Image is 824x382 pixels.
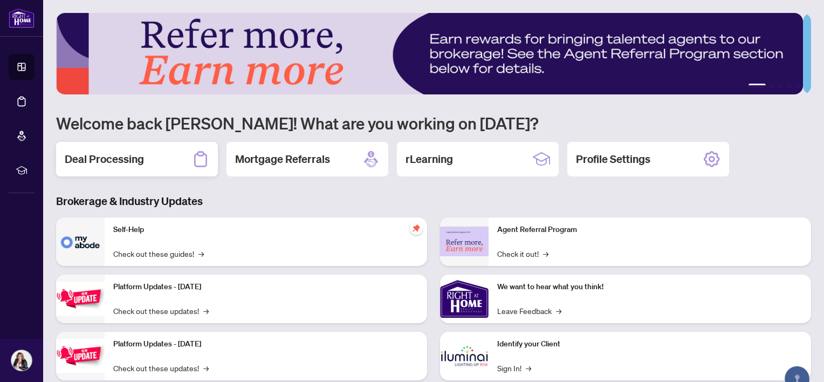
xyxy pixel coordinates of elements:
[497,305,561,317] a: Leave Feedback→
[56,282,105,316] img: Platform Updates - July 21, 2025
[113,362,209,374] a: Check out these updates!→
[113,248,204,260] a: Check out these guides!→
[56,13,803,94] img: Slide 0
[203,305,209,317] span: →
[556,305,561,317] span: →
[497,281,802,293] p: We want to hear what you think!
[235,152,330,167] h2: Mortgage Referrals
[497,362,531,374] a: Sign In!→
[497,338,802,350] p: Identify your Client
[781,344,813,377] button: Open asap
[113,305,209,317] a: Check out these updates!→
[796,84,800,88] button: 5
[56,339,105,373] img: Platform Updates - July 8, 2025
[749,84,766,88] button: 1
[576,152,650,167] h2: Profile Settings
[11,350,32,371] img: Profile Icon
[56,194,811,209] h3: Brokerage & Industry Updates
[770,84,774,88] button: 2
[440,332,489,380] img: Identify your Client
[56,113,811,133] h1: Welcome back [PERSON_NAME]! What are you working on [DATE]?
[9,8,35,28] img: logo
[65,152,144,167] h2: Deal Processing
[410,222,423,235] span: pushpin
[497,224,802,236] p: Agent Referral Program
[543,248,548,260] span: →
[779,84,783,88] button: 3
[56,217,105,266] img: Self-Help
[526,362,531,374] span: →
[203,362,209,374] span: →
[198,248,204,260] span: →
[787,84,792,88] button: 4
[440,275,489,323] img: We want to hear what you think!
[440,227,489,256] img: Agent Referral Program
[113,338,418,350] p: Platform Updates - [DATE]
[113,224,418,236] p: Self-Help
[406,152,453,167] h2: rLearning
[497,248,548,260] a: Check it out!→
[113,281,418,293] p: Platform Updates - [DATE]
